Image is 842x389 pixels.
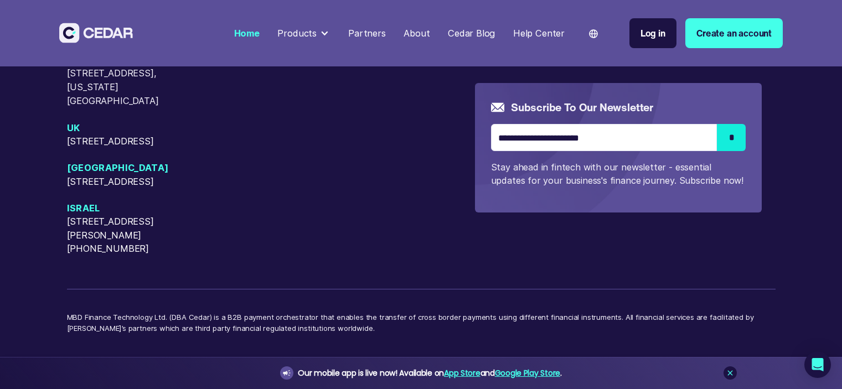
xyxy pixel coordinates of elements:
[348,27,386,40] div: Partners
[67,345,626,366] p: ‍
[67,201,208,215] span: Israel
[67,215,208,255] span: [STREET_ADDRESS][PERSON_NAME][PHONE_NUMBER]
[625,355,775,366] div: Copyright © 2025 CEDAR. All rights reserved
[511,100,653,115] h5: Subscribe to our newsletter
[67,356,476,365] strong: Please note: Cedar does not hold or transmit any funds and does not hold MSB or money remittance ...
[509,21,569,46] a: Help Center
[589,29,598,38] img: world icon
[67,161,208,174] span: [GEOGRAPHIC_DATA]
[67,134,208,148] span: [STREET_ADDRESS]
[67,121,208,134] span: UK
[298,366,561,380] div: Our mobile app is live now! Available on and .
[229,21,264,46] a: Home
[443,21,500,46] a: Cedar Blog
[344,21,390,46] a: Partners
[273,22,334,45] div: Products
[629,18,676,49] a: Log in
[804,351,831,378] div: Open Intercom Messenger
[282,369,291,377] img: announcement
[495,367,560,378] a: Google Play Store
[448,27,495,40] div: Cedar Blog
[444,367,480,378] a: App Store
[399,21,434,46] a: About
[491,100,746,187] form: Email Form
[491,160,746,188] p: Stay ahead in fintech with our newsletter - essential updates for your business's finance journey...
[67,66,208,107] span: [STREET_ADDRESS], [US_STATE][GEOGRAPHIC_DATA]
[67,175,208,188] span: [STREET_ADDRESS]
[404,27,430,40] div: About
[513,27,565,40] div: Help Center
[640,27,665,40] div: Log in
[67,312,776,345] p: MBD Finance Technology Ltd. (DBA Cedar) is a B2B payment orchestrator that enables the transfer o...
[234,27,260,40] div: Home
[685,18,783,49] a: Create an account
[277,27,317,40] div: Products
